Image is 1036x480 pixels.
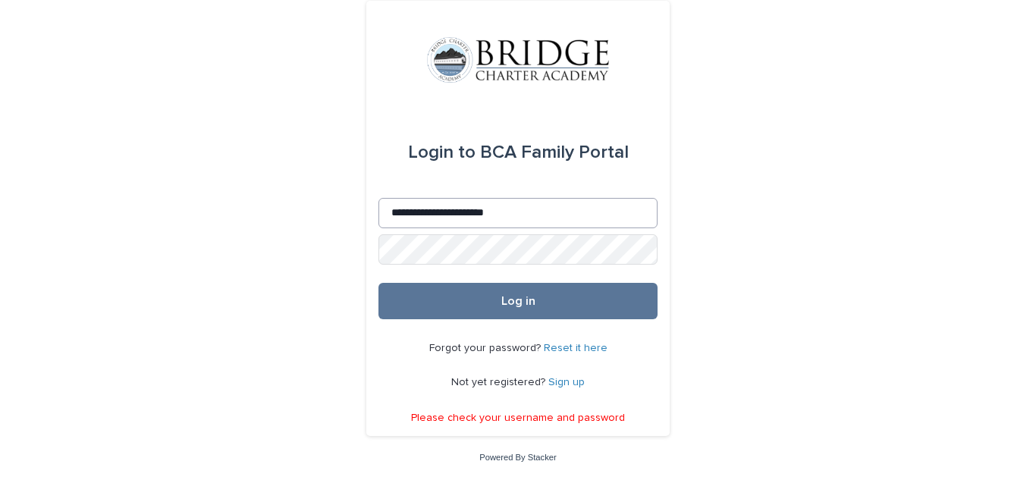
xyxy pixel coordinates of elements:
button: Log in [378,283,658,319]
span: Login to [408,143,476,162]
p: Please check your username and password [411,412,625,425]
span: Log in [501,295,535,307]
span: Forgot your password? [429,343,544,353]
img: V1C1m3IdTEidaUdm9Hs0 [427,37,609,83]
div: BCA Family Portal [408,131,629,174]
a: Sign up [548,377,585,387]
a: Powered By Stacker [479,453,556,462]
a: Reset it here [544,343,607,353]
span: Not yet registered? [451,377,548,387]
